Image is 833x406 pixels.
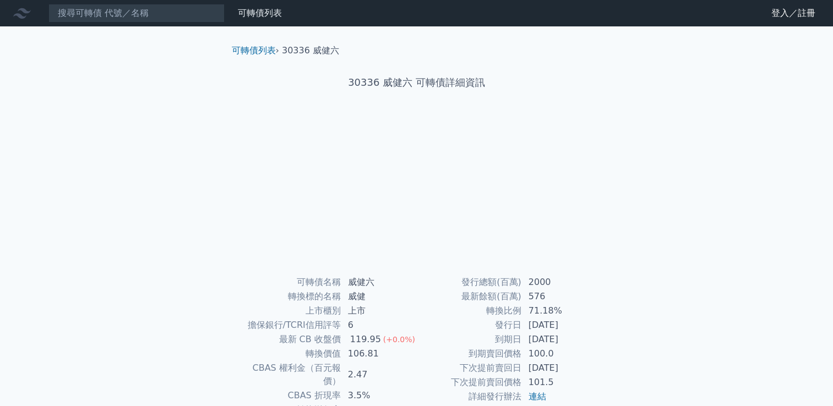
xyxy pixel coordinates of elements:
a: 登入／註冊 [763,4,824,22]
a: 連結 [529,391,546,402]
td: 101.5 [522,375,597,389]
td: 71.18% [522,304,597,318]
td: 威健 [341,289,417,304]
h1: 30336 威健六 可轉債詳細資訊 [223,75,611,90]
td: 轉換價值 [236,347,341,361]
td: 轉換標的名稱 [236,289,341,304]
span: (+0.0%) [383,335,415,344]
td: 威健六 [341,275,417,289]
td: 發行日 [417,318,522,332]
td: 詳細發行辦法 [417,389,522,404]
td: 到期賣回價格 [417,347,522,361]
td: 3.5% [341,388,417,403]
td: 2.47 [341,361,417,388]
td: 最新餘額(百萬) [417,289,522,304]
td: 最新 CB 收盤價 [236,332,341,347]
td: 6 [341,318,417,332]
td: [DATE] [522,318,597,332]
td: CBAS 權利金（百元報價） [236,361,341,388]
td: 100.0 [522,347,597,361]
td: 到期日 [417,332,522,347]
td: [DATE] [522,332,597,347]
td: 發行總額(百萬) [417,275,522,289]
td: 下次提前賣回價格 [417,375,522,389]
li: › [232,44,279,57]
td: 106.81 [341,347,417,361]
td: 轉換比例 [417,304,522,318]
div: 119.95 [348,333,383,346]
a: 可轉債列表 [232,45,276,56]
td: 下次提前賣回日 [417,361,522,375]
td: 上市櫃別 [236,304,341,318]
td: 上市 [341,304,417,318]
input: 搜尋可轉債 代號／名稱 [48,4,225,23]
td: 576 [522,289,597,304]
td: CBAS 折現率 [236,388,341,403]
td: 可轉債名稱 [236,275,341,289]
li: 30336 威健六 [282,44,339,57]
td: [DATE] [522,361,597,375]
a: 可轉債列表 [238,8,282,18]
td: 擔保銀行/TCRI信用評等 [236,318,341,332]
td: 2000 [522,275,597,289]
